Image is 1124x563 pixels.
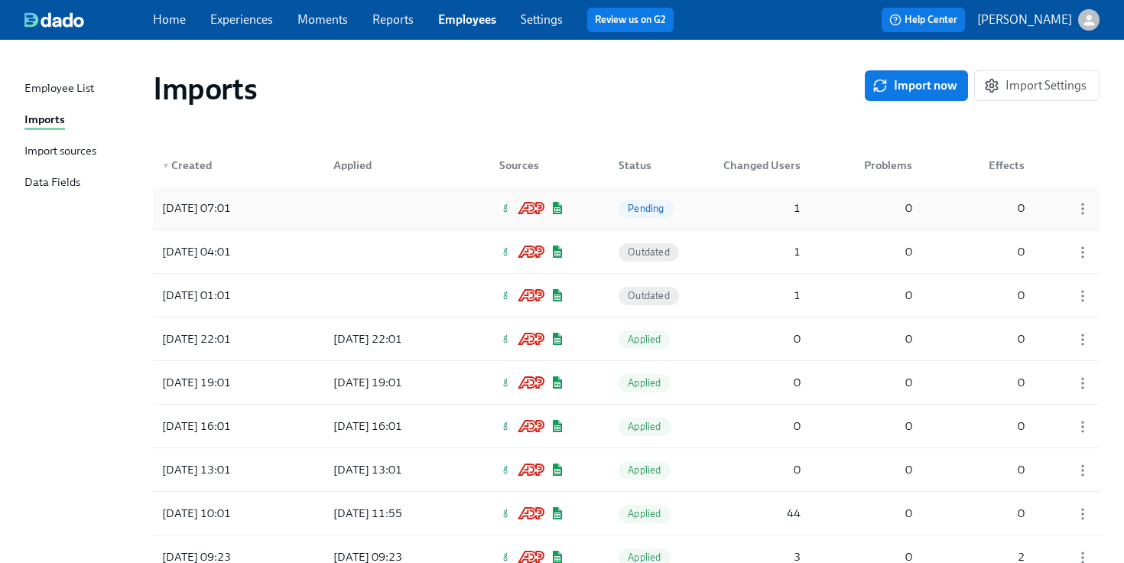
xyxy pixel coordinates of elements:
[551,376,564,389] img: Google Sheets
[840,286,918,304] div: 0
[619,377,670,389] span: Applied
[551,202,564,214] img: Google Sheets
[619,421,670,432] span: Applied
[156,330,294,348] div: [DATE] 22:01
[24,174,141,193] a: Data Fields
[153,317,1100,361] a: [DATE] 22:01[DATE] 22:01GreenhouseADP Workforce NowGoogle SheetsApplied000
[518,202,544,214] img: ADP Workforce Now
[612,156,683,174] div: Status
[521,12,563,27] a: Settings
[840,156,918,174] div: Problems
[865,70,968,101] button: Import now
[711,460,807,479] div: 0
[711,330,807,348] div: 0
[156,199,237,217] div: [DATE] 07:01
[619,246,679,258] span: Outdated
[551,289,564,301] img: Google Sheets
[551,420,564,432] img: Google Sheets
[551,333,564,345] img: Google Sheets
[840,199,918,217] div: 0
[551,507,564,519] img: Google Sheets
[438,12,496,27] a: Employees
[153,230,1100,274] a: [DATE] 04:01GreenhouseADP Workforce NowGoogle SheetsOutdated100
[987,78,1087,93] span: Import Settings
[499,507,512,519] img: Greenhouse
[518,507,544,519] img: ADP Workforce Now
[711,150,807,181] div: Changed Users
[24,174,80,193] div: Data Fields
[953,504,1031,522] div: 0
[156,417,294,435] div: [DATE] 16:01
[327,373,459,392] div: [DATE] 19:01
[619,464,670,476] span: Applied
[153,317,1100,360] div: [DATE] 22:01[DATE] 22:01GreenhouseADP Workforce NowGoogle SheetsApplied000
[595,12,666,28] a: Review us on G2
[153,405,1100,447] div: [DATE] 16:01[DATE] 16:01GreenhouseADP Workforce NowGoogle SheetsApplied000
[953,417,1031,435] div: 0
[156,504,294,522] div: [DATE] 10:01
[889,12,957,28] span: Help Center
[518,289,544,301] img: ADP Workforce Now
[372,12,414,27] a: Reports
[24,111,65,130] div: Imports
[840,460,918,479] div: 0
[551,551,564,563] img: Google Sheets
[518,376,544,389] img: ADP Workforce Now
[953,460,1031,479] div: 0
[518,420,544,432] img: ADP Workforce Now
[711,504,807,522] div: 44
[327,330,459,348] div: [DATE] 22:01
[977,9,1100,31] button: [PERSON_NAME]
[153,187,1100,230] a: [DATE] 07:01GreenhouseADP Workforce NowGoogle SheetsPending100
[711,156,807,174] div: Changed Users
[953,242,1031,261] div: 0
[499,464,512,476] img: Greenhouse
[153,187,1100,229] div: [DATE] 07:01GreenhouseADP Workforce NowGoogle SheetsPending100
[327,460,459,479] div: [DATE] 13:01
[518,464,544,476] img: ADP Workforce Now
[619,334,670,345] span: Applied
[977,11,1072,28] p: [PERSON_NAME]
[551,246,564,258] img: Google Sheets
[840,242,918,261] div: 0
[587,8,674,32] button: Review us on G2
[493,156,579,174] div: Sources
[24,111,141,130] a: Imports
[882,8,965,32] button: Help Center
[499,202,512,214] img: Greenhouse
[518,246,544,258] img: ADP Workforce Now
[153,448,1100,492] a: [DATE] 13:01[DATE] 13:01GreenhouseADP Workforce NowGoogle SheetsApplied000
[24,142,96,161] div: Import sources
[153,12,186,27] a: Home
[153,361,1100,405] a: [DATE] 19:01[DATE] 19:01GreenhouseADP Workforce NowGoogle SheetsApplied000
[953,373,1031,392] div: 0
[24,12,153,28] a: dado
[487,150,579,181] div: Sources
[153,274,1100,317] a: [DATE] 01:01GreenhouseADP Workforce NowGoogle SheetsOutdated100
[153,492,1100,535] div: [DATE] 10:01[DATE] 11:55GreenhouseADP Workforce NowGoogle SheetsApplied4400
[156,373,294,392] div: [DATE] 19:01
[711,417,807,435] div: 0
[297,12,348,27] a: Moments
[24,142,141,161] a: Import sources
[499,551,512,563] img: Greenhouse
[953,199,1031,217] div: 0
[974,70,1100,101] button: Import Settings
[518,333,544,345] img: ADP Workforce Now
[153,448,1100,491] div: [DATE] 13:01[DATE] 13:01GreenhouseADP Workforce NowGoogle SheetsApplied000
[327,156,459,174] div: Applied
[834,150,918,181] div: Problems
[156,156,294,174] div: Created
[153,405,1100,448] a: [DATE] 16:01[DATE] 16:01GreenhouseADP Workforce NowGoogle SheetsApplied000
[24,12,84,28] img: dado
[327,417,459,435] div: [DATE] 16:01
[619,290,679,301] span: Outdated
[840,373,918,392] div: 0
[153,70,257,107] h1: Imports
[953,330,1031,348] div: 0
[499,420,512,432] img: Greenhouse
[619,552,670,563] span: Applied
[619,203,673,214] span: Pending
[499,289,512,301] img: Greenhouse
